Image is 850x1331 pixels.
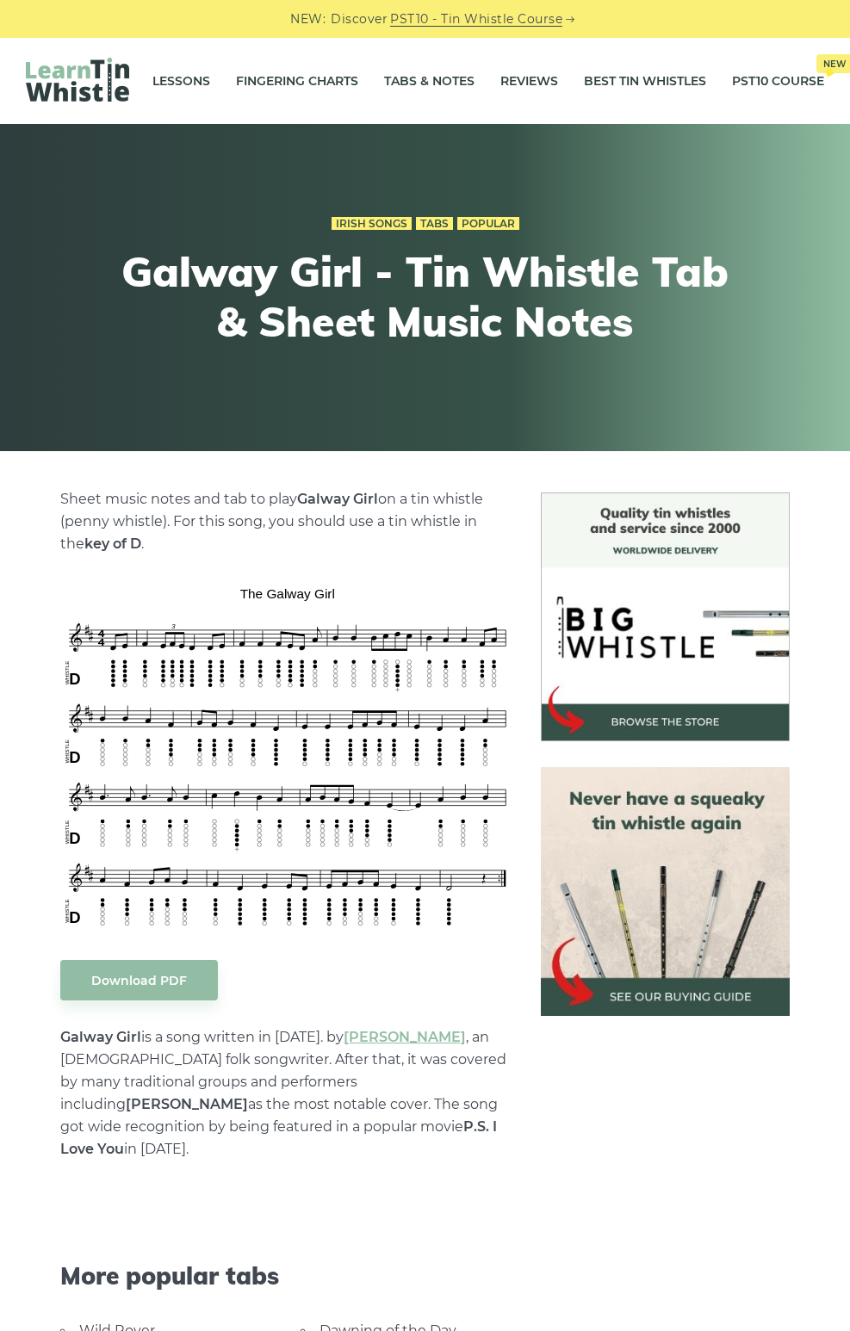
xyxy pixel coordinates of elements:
[84,535,141,552] strong: key of D
[541,492,790,741] img: BigWhistle Tin Whistle Store
[344,1029,466,1045] a: [PERSON_NAME]
[60,960,218,1000] a: Download PDF
[541,767,790,1016] img: tin whistle buying guide
[60,1261,515,1291] span: More popular tabs
[332,217,412,231] a: Irish Songs
[60,488,515,555] p: Sheet music notes and tab to play on a tin whistle (penny whistle). For this song, you should use...
[457,217,519,231] a: Popular
[584,59,706,102] a: Best Tin Whistles
[236,59,358,102] a: Fingering Charts
[26,58,129,102] img: LearnTinWhistle.com
[60,1029,141,1045] strong: Galway Girl
[60,1026,515,1161] p: is a song written in [DATE]. by , an [DEMOGRAPHIC_DATA] folk songwriter. After that, it was cover...
[152,59,210,102] a: Lessons
[500,59,558,102] a: Reviews
[126,1096,248,1112] strong: [PERSON_NAME]
[384,59,475,102] a: Tabs & Notes
[60,581,515,934] img: The Galway Girl Tin Whistle Tab & Sheet Music
[297,491,378,507] strong: Galway Girl
[109,247,742,346] h1: Galway Girl - Tin Whistle Tab & Sheet Music Notes
[732,59,824,102] a: PST10 CourseNew
[416,217,453,231] a: Tabs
